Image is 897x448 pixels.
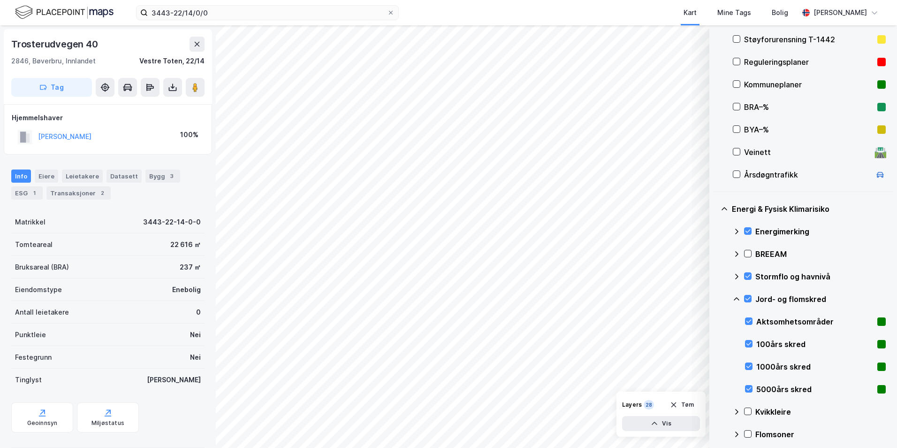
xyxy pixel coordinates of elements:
div: 1000års skred [756,361,874,372]
div: Årsdøgntrafikk [744,169,871,180]
div: Matrikkel [15,216,46,228]
button: Vis [622,416,700,431]
img: logo.f888ab2527a4732fd821a326f86c7f29.svg [15,4,114,21]
div: 22 616 ㎡ [170,239,201,250]
div: Flomsoner [755,429,886,440]
div: BYA–% [744,124,874,135]
div: 237 ㎡ [180,262,201,273]
div: Vestre Toten, 22/14 [139,55,205,67]
div: Datasett [106,170,142,183]
div: [PERSON_NAME] [813,7,867,18]
div: Kart [684,7,697,18]
div: Transaksjoner [46,186,111,200]
div: 1 [30,188,39,198]
div: 100% [180,129,198,140]
div: Kommuneplaner [744,79,874,90]
div: 🛣️ [874,146,887,158]
div: Info [11,170,31,183]
div: Eiere [35,170,58,183]
div: Kvikkleire [755,406,886,417]
div: Hjemmelshaver [12,112,204,124]
div: 3443-22-14-0-0 [143,216,201,228]
div: 2 [98,188,107,198]
div: 0 [196,307,201,318]
div: Punktleie [15,329,46,340]
div: Layers [622,401,642,409]
div: Enebolig [172,284,201,295]
div: Aktsomhetsområder [756,316,874,327]
div: Festegrunn [15,352,52,363]
div: Reguleringsplaner [744,56,874,68]
div: Jord- og flomskred [755,294,886,305]
div: Mine Tags [717,7,751,18]
div: 3 [167,171,176,181]
div: Bolig [772,7,788,18]
div: Stormflo og havnivå [755,271,886,282]
div: ESG [11,186,43,200]
div: Miljøstatus [91,419,124,427]
div: Energimerking [755,226,886,237]
div: [PERSON_NAME] [147,374,201,386]
div: Nei [190,329,201,340]
iframe: Chat Widget [850,403,897,448]
input: Søk på adresse, matrikkel, gårdeiere, leietakere eller personer [148,6,387,20]
div: BRA–% [744,101,874,113]
div: 2846, Bøverbru, Innlandet [11,55,96,67]
div: Tinglyst [15,374,42,386]
div: BREEAM [755,248,886,260]
div: 28 [644,400,654,409]
div: 5000års skred [756,384,874,395]
div: Bruksareal (BRA) [15,262,69,273]
div: Trosterudvegen 40 [11,37,100,52]
div: Bygg [145,170,180,183]
div: Eiendomstype [15,284,62,295]
div: Tomteareal [15,239,53,250]
div: Leietakere [62,170,103,183]
button: Tøm [664,397,700,412]
div: Energi & Fysisk Klimarisiko [732,203,886,215]
div: Antall leietakere [15,307,69,318]
div: 100års skred [756,339,874,350]
div: Geoinnsyn [27,419,58,427]
div: Nei [190,352,201,363]
div: Veinett [744,147,871,158]
button: Tag [11,78,92,97]
div: Støyforurensning T-1442 [744,34,874,45]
